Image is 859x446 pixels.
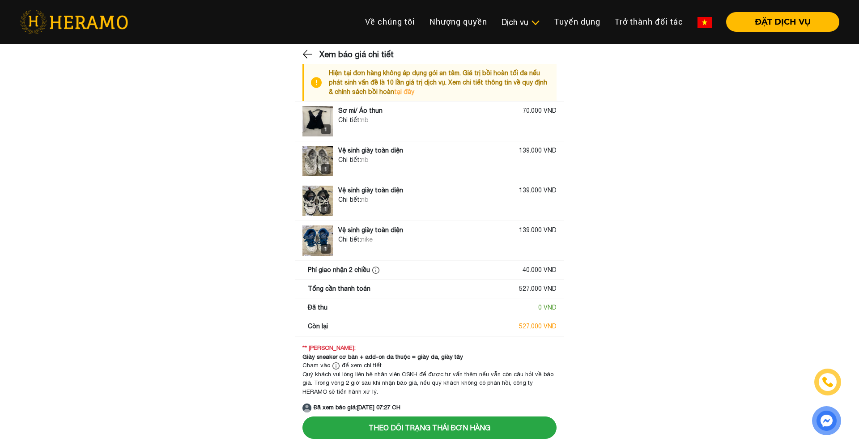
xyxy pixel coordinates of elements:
[338,116,361,123] span: Chi tiết:
[372,267,379,274] img: info
[321,164,331,174] div: 1
[338,106,383,115] div: Sơ mi/ Áo thun
[821,376,834,388] img: phone-icon
[302,353,463,360] strong: Giày sneaker cơ bản + add-on da thuộc = giày da, giày tây
[308,303,327,312] div: Đã thu
[719,18,839,26] a: ĐẶT DỊCH VỤ
[321,124,331,134] div: 1
[523,265,557,275] div: 40.000 VND
[519,186,557,195] div: 139.000 VND
[308,284,370,293] div: Tổng cần thanh toán
[338,186,403,195] div: Vệ sinh giày toàn diện
[519,146,557,155] div: 139.000 VND
[302,370,557,396] div: Quý khách vui lòng liên hệ nhân viên CSKH để được tư vấn thêm nếu vẫn còn câu hỏi về báo giá. Tro...
[519,322,557,331] div: 527.000 VND
[302,225,333,256] img: logo
[308,322,328,331] div: Còn lại
[361,196,369,203] span: nb
[523,106,557,115] div: 70.000 VND
[321,204,331,214] div: 1
[302,361,557,370] div: Chạm vào để xem chi tiết.
[394,88,414,95] a: tại đây
[302,344,356,351] strong: ** [PERSON_NAME]:
[338,156,361,163] span: Chi tiết:
[358,12,422,31] a: Về chúng tôi
[329,69,547,95] span: Hiện tại đơn hàng không áp dụng gói an tâm. Giá trị bồi hoàn tối đa nếu phát sinh vấn đề là 10 lầ...
[338,236,361,243] span: Chi tiết:
[338,225,403,235] div: Vệ sinh giày toàn diện
[547,12,608,31] a: Tuyển dụng
[338,146,403,155] div: Vệ sinh giày toàn diện
[314,404,400,411] strong: Đã xem báo giá: [DATE] 07:27 CH
[502,16,540,28] div: Dịch vụ
[302,404,311,412] img: account
[321,244,331,254] div: 1
[302,106,333,136] img: logo
[308,265,382,275] div: Phí giao nhận 2 chiều
[422,12,494,31] a: Nhượng quyền
[697,17,712,28] img: vn-flag.png
[531,18,540,27] img: subToggleIcon
[538,303,557,312] div: 0 VND
[20,10,128,34] img: heramo-logo.png
[361,236,373,243] span: nike
[726,12,839,32] button: ĐẶT DỊCH VỤ
[519,225,557,235] div: 139.000 VND
[302,416,557,439] button: Theo dõi trạng thái đơn hàng
[608,12,690,31] a: Trở thành đối tác
[361,116,369,123] span: nb
[311,68,329,97] img: info
[302,47,314,61] img: back
[519,284,557,293] div: 527.000 VND
[319,43,394,66] h3: Xem báo giá chi tiết
[816,370,840,395] a: phone-icon
[361,156,369,163] span: nb
[338,196,361,203] span: Chi tiết:
[332,362,340,370] img: info
[302,186,333,216] img: logo
[302,146,333,176] img: logo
